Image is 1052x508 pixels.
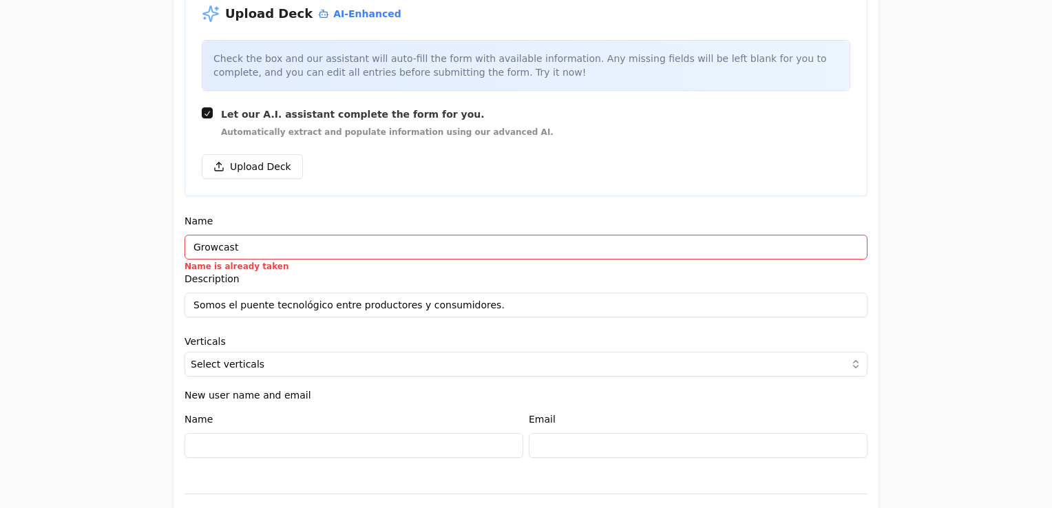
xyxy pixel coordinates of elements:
h2: Upload Deck [225,4,313,23]
button: Upload Deck [202,154,303,179]
span: Let our A.I. assistant complete the form for you. [221,107,554,121]
input: Enter the description [185,293,867,317]
label: Email [529,414,556,425]
span: Automatically extract and populate information using our advanced AI. [221,127,554,138]
input: Enter the name [185,235,867,260]
label: Name [185,414,213,425]
label: Verticals [185,337,867,346]
label: New user name and email [185,390,867,400]
span: AI-Enhanced [318,7,401,21]
p: Name is already taken [185,261,289,272]
label: Description [185,273,240,284]
span: Select verticals [191,357,264,371]
label: Name [185,215,213,226]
